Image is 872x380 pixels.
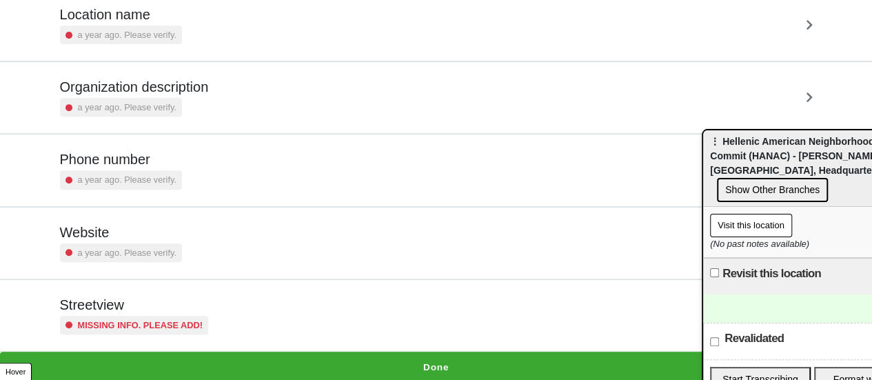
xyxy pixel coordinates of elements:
small: a year ago. Please verify. [78,246,176,259]
h5: Organization description [60,79,209,95]
small: a year ago. Please verify. [78,28,176,41]
h5: Streetview [60,297,209,313]
button: Show Other Branches [717,178,828,202]
small: Missing info. Please add! [78,319,203,332]
i: (No past notes available) [710,239,809,249]
h5: Location name [60,6,182,23]
label: Revalidated [724,330,784,347]
h5: Phone number [60,151,182,168]
small: a year ago. Please verify. [78,173,176,186]
h5: Website [60,224,182,241]
button: Visit this location [710,214,792,237]
small: a year ago. Please verify. [78,101,176,114]
label: Revisit this location [722,266,821,282]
